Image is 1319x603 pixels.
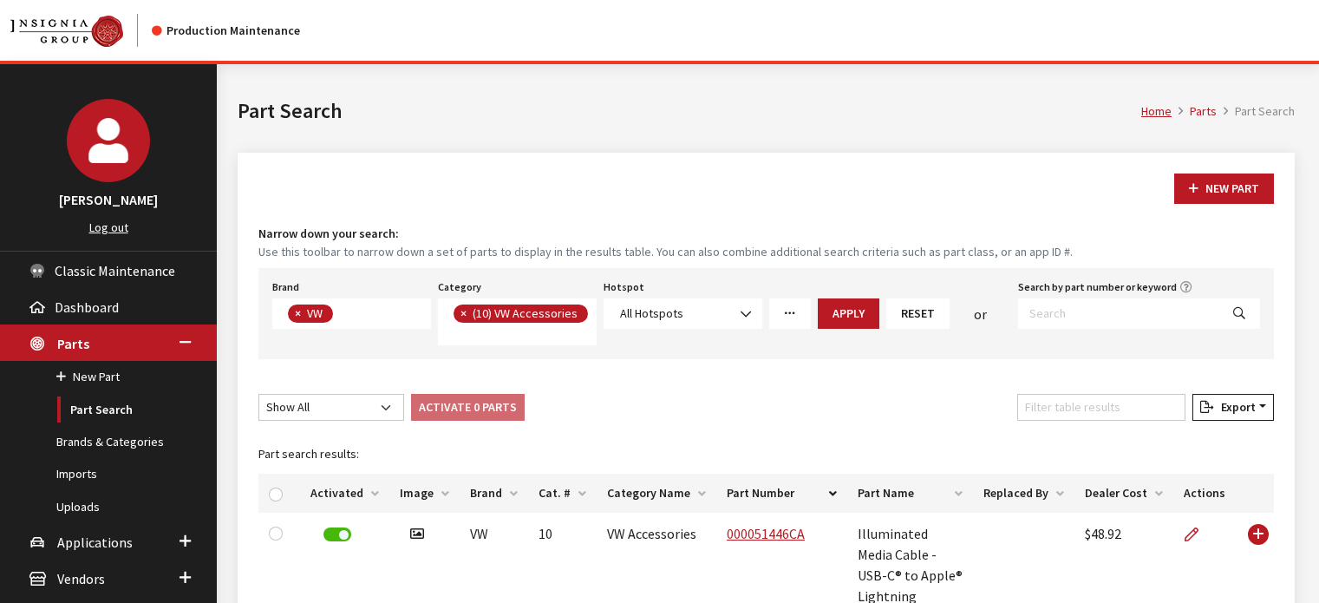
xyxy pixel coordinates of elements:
th: Brand: activate to sort column ascending [460,474,528,513]
input: Filter table results [1017,394,1185,421]
h3: [PERSON_NAME] [17,189,199,210]
label: Search by part number or keyword [1018,279,1177,295]
span: Applications [57,534,133,551]
h4: Narrow down your search: [258,225,1274,243]
button: Remove item [454,305,471,323]
button: Reset [886,298,950,329]
label: Category [438,279,481,295]
h1: Part Search [238,95,1141,127]
span: (10) VW Accessories [471,305,582,321]
th: Replaced By: activate to sort column ascending [973,474,1074,513]
span: × [295,305,301,321]
th: Actions [1173,474,1236,513]
span: × [460,305,467,321]
span: Select a Brand [272,298,431,329]
th: Activated: activate to sort column ascending [300,474,389,513]
li: VW [288,305,333,323]
span: Select a Category [438,298,597,345]
span: Dashboard [55,298,119,316]
span: Classic Maintenance [55,262,175,279]
span: Vendors [57,570,105,587]
div: or [950,304,1011,324]
a: Log out [89,220,128,235]
span: Export [1214,399,1256,415]
label: Deactivate Part [323,528,351,541]
button: Remove item [288,305,305,323]
li: Part Search [1217,102,1295,121]
th: Image: activate to sort column ascending [389,474,460,513]
i: Has image [410,528,424,541]
div: Production Maintenance [152,22,300,40]
img: Catalog Maintenance [10,16,123,47]
li: (10) VW Accessories [454,305,588,323]
span: VW [305,305,327,321]
a: More Filters [769,298,811,329]
th: Cat. #: activate to sort column ascending [528,474,597,513]
a: 000051446CA [727,525,805,542]
textarea: Search [337,307,347,323]
button: Search [1218,298,1260,329]
button: Export [1192,394,1274,421]
li: Parts [1172,102,1217,121]
th: Dealer Cost: activate to sort column ascending [1074,474,1173,513]
button: New Part [1174,174,1274,204]
span: All Hotspots [620,305,683,321]
span: All Hotspots [615,305,751,323]
span: Parts [57,335,89,352]
img: Cheyenne Dorton [67,99,150,182]
input: Search [1018,298,1219,329]
label: Brand [272,279,299,295]
button: Apply [818,298,879,329]
small: Use this toolbar to narrow down a set of parts to display in the results table. You can also comb... [258,243,1274,261]
textarea: Search [454,329,463,344]
a: Insignia Group logo [10,14,152,47]
th: Category Name: activate to sort column ascending [597,474,716,513]
label: Hotspot [604,279,644,295]
a: Home [1141,103,1172,119]
th: Part Number: activate to sort column descending [716,474,847,513]
caption: Part search results: [258,435,1274,474]
a: Edit Part [1184,513,1213,556]
th: Part Name: activate to sort column ascending [847,474,973,513]
span: All Hotspots [604,298,762,329]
